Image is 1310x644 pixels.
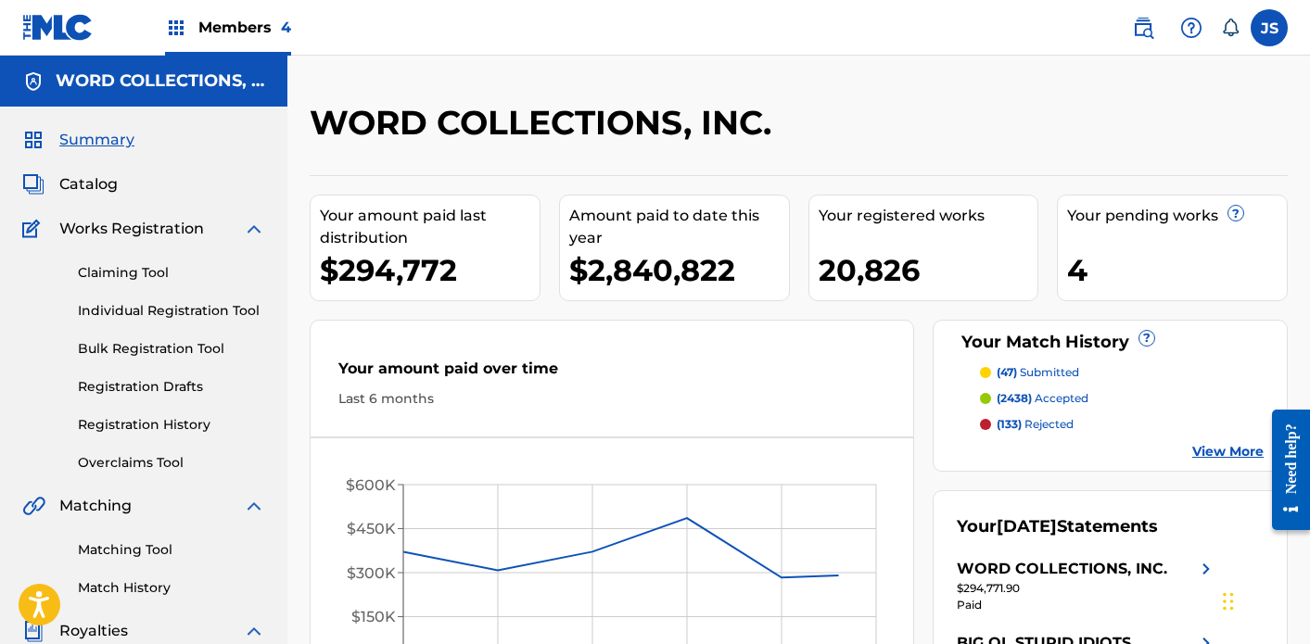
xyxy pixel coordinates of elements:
tspan: $150K [351,608,396,625]
div: Help [1173,9,1210,46]
a: Registration Drafts [78,377,265,397]
img: Accounts [22,70,45,93]
div: Drag [1223,574,1234,629]
a: Registration History [78,415,265,435]
span: Works Registration [59,218,204,240]
a: (133) rejected [980,416,1264,433]
div: $294,771.90 [957,580,1217,597]
p: submitted [997,364,1079,381]
img: Works Registration [22,218,46,240]
a: Public Search [1125,9,1162,46]
span: Members [198,17,291,38]
a: Overclaims Tool [78,453,265,473]
div: Your pending works [1067,205,1287,227]
div: Your Statements [957,514,1158,539]
span: Catalog [59,173,118,196]
span: ? [1139,331,1154,346]
img: expand [243,218,265,240]
p: rejected [997,416,1074,433]
iframe: Chat Widget [1217,555,1310,644]
h5: WORD COLLECTIONS, INC. [56,70,265,92]
a: Bulk Registration Tool [78,339,265,359]
span: (133) [997,417,1022,431]
span: Summary [59,129,134,151]
a: View More [1192,442,1264,461]
div: $2,840,822 [569,249,789,291]
div: Your registered works [819,205,1038,227]
a: (2438) accepted [980,390,1264,407]
tspan: $600K [346,476,396,494]
span: [DATE] [997,516,1057,537]
img: help [1180,17,1202,39]
div: WORD COLLECTIONS, INC. [957,558,1167,580]
span: Matching [59,495,132,517]
a: CatalogCatalog [22,173,118,196]
tspan: $450K [347,520,396,537]
span: ? [1228,206,1243,221]
span: 4 [281,19,291,36]
div: Your amount paid over time [338,358,885,389]
a: Match History [78,578,265,598]
a: Individual Registration Tool [78,301,265,321]
img: expand [243,495,265,517]
img: Royalties [22,620,45,642]
img: MLC Logo [22,14,94,41]
span: (47) [997,365,1017,379]
span: (2438) [997,391,1032,405]
div: Your amount paid last distribution [320,205,540,249]
div: $294,772 [320,249,540,291]
div: Notifications [1221,19,1240,37]
div: Amount paid to date this year [569,205,789,249]
a: WORD COLLECTIONS, INC.right chevron icon$294,771.90Paid [957,558,1217,613]
iframe: Resource Center [1258,396,1310,545]
img: Top Rightsholders [165,17,187,39]
img: search [1132,17,1154,39]
a: Matching Tool [78,540,265,560]
img: right chevron icon [1195,558,1217,580]
a: SummarySummary [22,129,134,151]
img: Matching [22,495,45,517]
p: accepted [997,390,1088,407]
div: Paid [957,597,1217,613]
div: Last 6 months [338,389,885,409]
div: 20,826 [819,249,1038,291]
div: 4 [1067,249,1287,291]
div: Your Match History [957,330,1264,355]
img: Summary [22,129,45,151]
img: Catalog [22,173,45,196]
div: User Menu [1251,9,1288,46]
span: Royalties [59,620,128,642]
a: Claiming Tool [78,263,265,283]
img: expand [243,620,265,642]
tspan: $300K [347,564,396,582]
a: (47) submitted [980,364,1264,381]
h2: WORD COLLECTIONS, INC. [310,102,781,144]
